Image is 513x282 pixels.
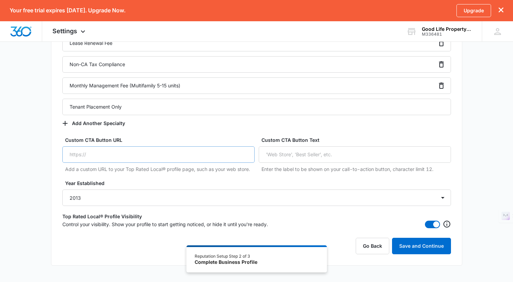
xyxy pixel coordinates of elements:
[356,238,389,254] button: Go Back
[62,146,255,163] input: https://
[52,27,77,35] span: Settings
[65,180,454,187] label: Year Established
[422,26,472,32] div: account name
[65,136,257,144] label: Custom CTA Button URL
[65,165,255,173] p: Add a custom URL to your Top Rated Local® profile page, such as your web store.
[62,56,451,73] input: e.g. Hand-tossed pizza - Click + Add Another Item to add more specialties
[261,136,454,144] label: Custom CTA Button Text
[10,7,125,14] p: Your free trial expires [DATE]. Upgrade Now.
[436,59,447,70] button: Remove
[62,99,451,115] input: e.g. Hand-tossed pizza - Click + Add Another Item to add more specialties
[436,38,447,49] button: Remove
[62,213,451,220] label: Top Rated Local® Profile Visibility
[62,35,451,51] input: e.g. Hand-tossed pizza - Click + Add Another Item to add more specialties
[456,4,491,17] a: Upgrade
[422,32,472,37] div: account id
[261,165,451,173] p: Enter the label to be shown on your call-to-action button, character limit 12.
[436,80,447,91] button: Remove
[62,115,132,132] button: Add Another Specialty
[62,77,451,94] input: e.g. Hand-tossed pizza - Click + Add Another Item to add more specialties
[42,21,97,41] div: Settings
[62,220,451,228] div: Control your visibility. Show your profile to start getting noticed, or hide it until you're ready.
[195,259,257,266] div: Complete Business Profile
[499,7,503,14] button: dismiss this dialog
[392,238,451,254] button: Save and Continue
[195,253,257,259] div: Reputation Setup Step 2 of 3
[259,146,451,163] input: 'Web Store', 'Best Seller', etc.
